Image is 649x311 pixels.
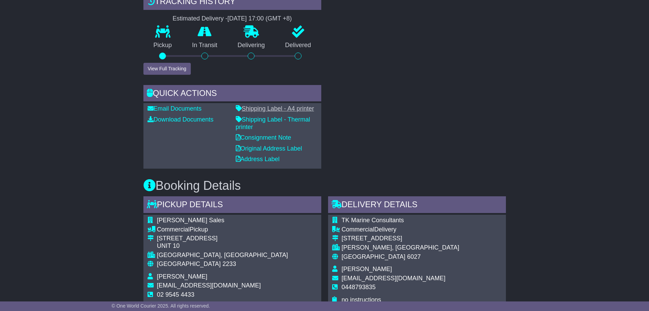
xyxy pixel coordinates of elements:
[157,291,195,298] span: 02 9545 4433
[236,105,314,112] a: Shipping Label - A4 printer
[143,196,321,215] div: Pickup Details
[228,15,292,23] div: [DATE] 17:00 (GMT +8)
[143,15,321,23] div: Estimated Delivery -
[157,273,207,280] span: [PERSON_NAME]
[148,116,214,123] a: Download Documents
[342,266,392,272] span: [PERSON_NAME]
[157,242,288,250] div: UNIT 10
[143,42,182,49] p: Pickup
[342,284,376,291] span: 0448793835
[236,145,302,152] a: Original Address Label
[342,226,374,233] span: Commercial
[236,134,291,141] a: Consignment Note
[157,217,225,224] span: [PERSON_NAME] Sales
[148,105,202,112] a: Email Documents
[328,196,506,215] div: Delivery Details
[143,179,506,193] h3: Booking Details
[342,253,405,260] span: [GEOGRAPHIC_DATA]
[157,226,190,233] span: Commercial
[236,156,280,162] a: Address Label
[157,226,288,234] div: Pickup
[407,253,421,260] span: 6027
[112,303,210,309] span: © One World Courier 2025. All rights reserved.
[157,235,288,242] div: [STREET_ADDRESS]
[236,116,310,130] a: Shipping Label - Thermal printer
[228,42,275,49] p: Delivering
[342,235,459,242] div: [STREET_ADDRESS]
[182,42,228,49] p: In Transit
[342,244,459,252] div: [PERSON_NAME], [GEOGRAPHIC_DATA]
[342,296,381,303] span: no instructions
[157,252,288,259] div: [GEOGRAPHIC_DATA], [GEOGRAPHIC_DATA]
[157,260,221,267] span: [GEOGRAPHIC_DATA]
[342,275,446,282] span: [EMAIL_ADDRESS][DOMAIN_NAME]
[143,63,191,75] button: View Full Tracking
[222,260,236,267] span: 2233
[342,226,459,234] div: Delivery
[143,85,321,103] div: Quick Actions
[157,282,261,289] span: [EMAIL_ADDRESS][DOMAIN_NAME]
[342,217,404,224] span: TK Marine Consultants
[275,42,321,49] p: Delivered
